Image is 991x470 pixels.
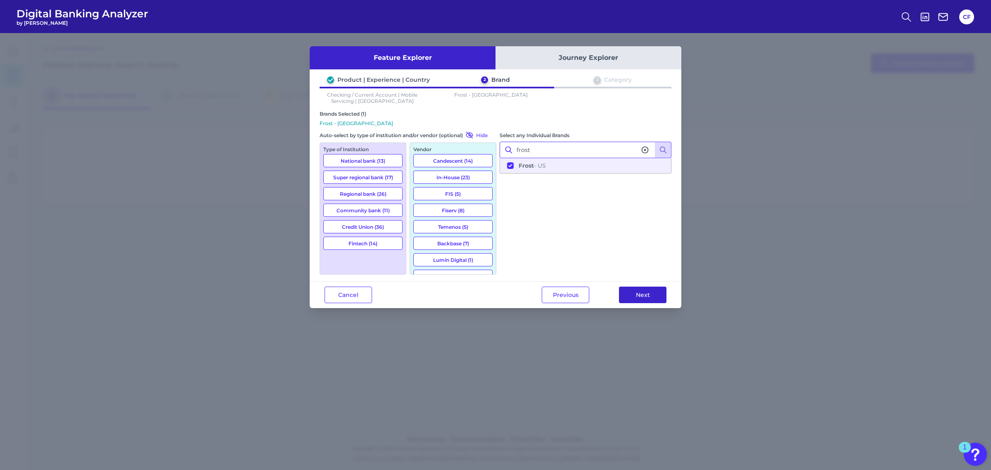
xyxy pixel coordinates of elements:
button: Super regional bank (17) [323,171,403,184]
button: CF [959,9,974,24]
button: Backbase (7) [413,237,493,250]
span: by [PERSON_NAME] [17,20,148,26]
div: Category [604,76,632,83]
span: - US [519,162,546,169]
button: Candescent (14) [413,154,493,167]
div: Product | Experience | Country [337,76,430,83]
button: National bank (13) [323,154,403,167]
button: Credit Union (36) [323,220,403,233]
div: 1 [963,447,967,458]
button: Feature Explorer [310,46,495,69]
div: Vendor [413,146,493,152]
div: Auto-select by type of institution and/or vendor (optional) [320,131,496,139]
div: 2 [481,76,488,83]
span: Digital Banking Analyzer [17,7,148,20]
button: Fiserv (8) [413,204,493,217]
p: Checking / Current Account | Mobile Servicing | [GEOGRAPHIC_DATA] [320,92,425,104]
button: Lumin Digital (1) [413,253,493,266]
div: 3 [594,76,601,83]
button: Regional bank (26) [323,187,403,200]
button: FIS (5) [413,187,493,200]
button: Frost- US [500,159,671,173]
button: Q2eBanking (10) [413,270,493,283]
button: Next [619,287,666,303]
button: Temenos (5) [413,220,493,233]
input: Search Individual Brands [500,142,671,158]
button: Open Resource Center, 1 new notification [964,443,987,466]
b: Frost [519,162,534,169]
p: Frost - [GEOGRAPHIC_DATA] [439,92,544,104]
button: In-House (23) [413,171,493,184]
button: Previous [542,287,589,303]
div: Brand [491,76,510,83]
div: Brands Selected (1) [320,111,671,117]
button: Cancel [325,287,372,303]
button: Fintech (14) [323,237,403,250]
div: Type of Institution [323,146,403,152]
button: Hide [463,131,488,139]
label: Select any Individual Brands [500,132,569,138]
p: Frost - [GEOGRAPHIC_DATA] [320,120,671,126]
button: Journey Explorer [495,46,681,69]
button: Community bank (11) [323,204,403,217]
